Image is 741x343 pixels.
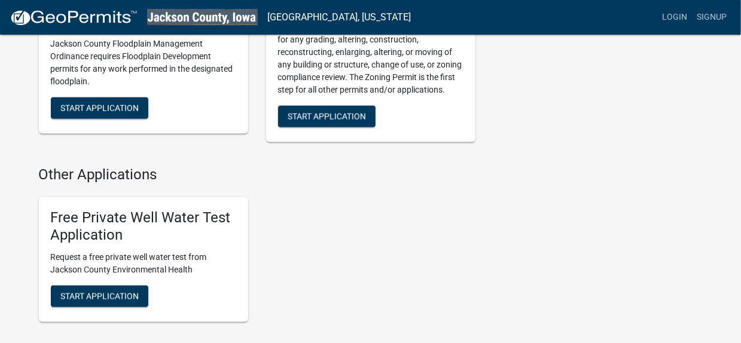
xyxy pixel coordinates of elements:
[51,209,236,244] h5: Free Private Well Water Test Application
[51,251,236,276] p: Request a free private well water test from Jackson County Environmental Health
[692,6,731,29] a: Signup
[60,291,139,301] span: Start Application
[657,6,692,29] a: Login
[51,97,148,119] button: Start Application
[147,9,258,25] img: Jackson County, Iowa
[278,106,376,127] button: Start Application
[288,111,366,121] span: Start Application
[39,166,475,332] wm-workflow-list-section: Other Applications
[51,286,148,307] button: Start Application
[267,7,411,27] a: [GEOGRAPHIC_DATA], [US_STATE]
[51,38,236,88] p: Jackson County Floodplain Management Ordinance requires Floodplain Development permits for any wo...
[278,21,463,96] p: Apply for a [GEOGRAPHIC_DATA] Zoning Permit for any grading, altering, construction, reconstructi...
[39,166,475,183] h4: Other Applications
[60,103,139,113] span: Start Application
